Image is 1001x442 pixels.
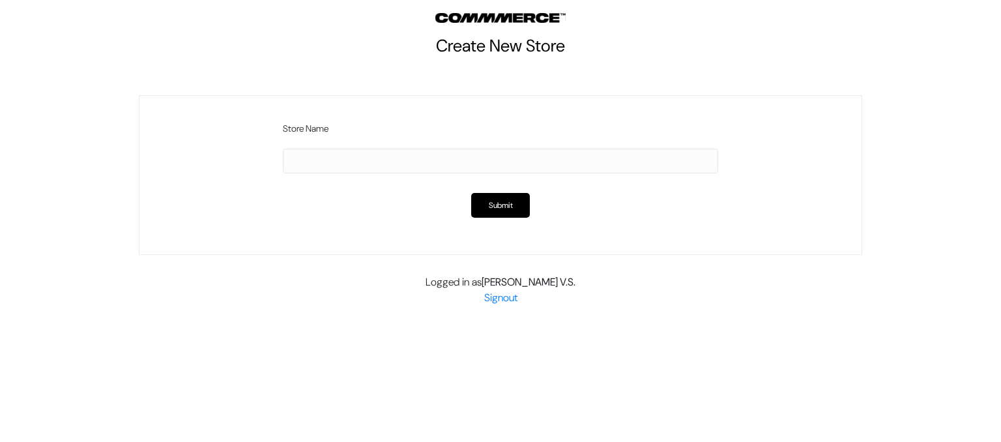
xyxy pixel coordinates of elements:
[435,13,566,23] img: Outdocart
[482,275,575,289] b: [PERSON_NAME] V.S.
[283,122,718,136] label: Store Name
[139,274,862,306] div: Logged in as
[471,193,530,218] button: Submit
[484,291,517,304] a: Signout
